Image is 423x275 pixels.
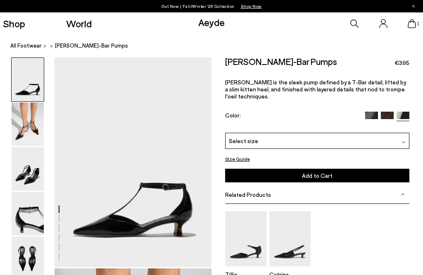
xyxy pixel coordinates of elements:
[3,19,25,29] a: Shop
[408,19,416,28] a: 1
[12,147,44,191] img: Liz T-Bar Pumps - Image 3
[225,155,250,163] button: Size Guide
[225,169,409,182] button: Add to Cart
[55,41,128,50] span: [PERSON_NAME]-Bar Pumps
[10,35,423,57] nav: breadcrumb
[198,16,225,28] a: Aeyde
[401,192,405,196] img: svg%3E
[12,192,44,235] img: Liz T-Bar Pumps - Image 4
[225,191,271,198] span: Related Products
[241,4,262,9] span: Navigate to /collections/new-in
[269,211,311,266] img: Catrina Slingback Pumps
[225,211,266,266] img: Tillie Ankle Strap Pumps
[229,136,258,145] span: Select size
[12,58,44,101] img: Liz T-Bar Pumps - Image 1
[302,172,333,179] span: Add to Cart
[225,57,337,66] h2: [PERSON_NAME]-Bar Pumps
[402,140,406,144] img: svg%3E
[66,19,92,29] a: World
[416,22,420,26] span: 1
[225,79,409,100] p: [PERSON_NAME] is the sleek pump defined by a T-Bar detail, lifted by a slim kitten heel, and fini...
[162,2,262,10] p: Out Now | Fall/Winter ‘25 Collection
[10,41,42,50] a: All Footwear
[394,59,409,67] span: €395
[12,103,44,146] img: Liz T-Bar Pumps - Image 2
[225,112,359,121] div: Color:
